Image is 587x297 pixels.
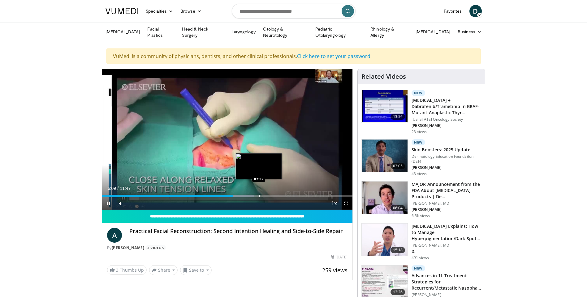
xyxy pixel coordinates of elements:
video-js: Video Player [102,69,353,210]
a: Business [454,26,486,38]
a: 03:05 New Skin Boosters: 2025 Update Dermatology Education Foundation (DEF) [PERSON_NAME] 43 views [361,139,481,176]
img: VuMedi Logo [106,8,138,14]
button: Pause [102,197,114,210]
p: New [412,265,425,271]
span: 03:05 [391,163,405,169]
h4: Related Videos [361,73,406,80]
a: 15:18 [MEDICAL_DATA] Explains: How to Manage Hyperpigmentation/Dark Spots o… [PERSON_NAME], MD D.... [361,223,481,260]
button: Fullscreen [340,197,352,210]
p: [PERSON_NAME] [412,207,481,212]
p: New [412,90,425,96]
img: e1503c37-a13a-4aad-9ea8-1e9b5ff728e6.150x105_q85_crop-smart_upscale.jpg [362,224,408,256]
h3: [MEDICAL_DATA] Explains: How to Manage Hyperpigmentation/Dark Spots o… [412,223,481,242]
a: 06:04 MAJOR Announcement from the FDA About [MEDICAL_DATA] Products | De… [PERSON_NAME], MD [PERS... [361,181,481,218]
span: 06:04 [391,205,405,211]
button: Playback Rate [328,197,340,210]
button: Mute [114,197,127,210]
a: Rhinology & Allergy [367,26,412,38]
p: [PERSON_NAME] [412,165,481,170]
p: 491 views [412,255,429,260]
a: Specialties [142,5,177,17]
span: 3 [116,267,119,273]
img: ac96c57d-e06d-4717-9298-f980d02d5bc0.150x105_q85_crop-smart_upscale.jpg [362,90,408,122]
p: [US_STATE] Oncology Society [412,117,481,122]
button: Save to [180,265,212,275]
span: 259 views [322,266,347,274]
a: 13:56 New [MEDICAL_DATA] + Dabrafenib/Trametinib in BRAF-Mutant Anaplastic Thyr… [US_STATE] Oncol... [361,90,481,134]
a: [PERSON_NAME] [112,245,145,250]
a: A [107,228,122,243]
a: Pediatric Otolaryngology [312,26,367,38]
button: Share [149,265,178,275]
h3: Advances in 1L Treatment Strategies for Recurrent/Metastatic Nasopha… [412,273,481,291]
a: Browse [177,5,205,17]
p: 43 views [412,171,427,176]
p: 23 views [412,129,427,134]
a: 3 Videos [145,245,166,250]
img: image.jpeg [235,153,282,179]
span: 12:26 [391,289,405,295]
a: Otology & Neurotology [259,26,312,38]
p: D. [412,249,481,254]
a: Facial Plastics [144,26,178,38]
div: VuMedi is a community of physicians, dentists, and other clinical professionals. [106,48,481,64]
div: Progress Bar [102,195,353,197]
div: By [107,245,348,251]
h4: Practical Facial Reconstruction: Second Intention Healing and Side-to-Side Repair [129,228,348,235]
p: New [412,139,425,145]
a: [MEDICAL_DATA] [412,26,454,38]
p: [PERSON_NAME], MD [412,201,481,206]
a: [MEDICAL_DATA] [102,26,144,38]
img: b8d0b268-5ea7-42fe-a1b9-7495ab263df8.150x105_q85_crop-smart_upscale.jpg [362,182,408,214]
a: 3 Thumbs Up [107,265,147,275]
h3: Skin Boosters: 2025 Update [412,147,481,153]
p: Dermatology Education Foundation (DEF) [412,154,481,164]
div: [DATE] [331,254,347,260]
img: 5d8405b0-0c3f-45ed-8b2f-ed15b0244802.150x105_q85_crop-smart_upscale.jpg [362,140,408,172]
a: D [469,5,482,17]
p: [PERSON_NAME], MD [412,243,481,248]
p: [PERSON_NAME] [412,123,481,128]
span: 13:56 [391,114,405,120]
a: Favorites [440,5,466,17]
h3: MAJOR Announcement from the FDA About [MEDICAL_DATA] Products | De… [412,181,481,200]
input: Search topics, interventions [232,4,356,19]
a: Head & Neck Surgery [178,26,227,38]
span: 6:09 [108,186,116,191]
span: 15:18 [391,247,405,253]
p: 6.5K views [412,213,430,218]
a: Laryngology [228,26,259,38]
span: / [118,186,119,191]
a: Click here to set your password [297,53,370,60]
span: 11:47 [120,186,131,191]
h3: [MEDICAL_DATA] + Dabrafenib/Trametinib in BRAF-Mutant Anaplastic Thyr… [412,97,481,116]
